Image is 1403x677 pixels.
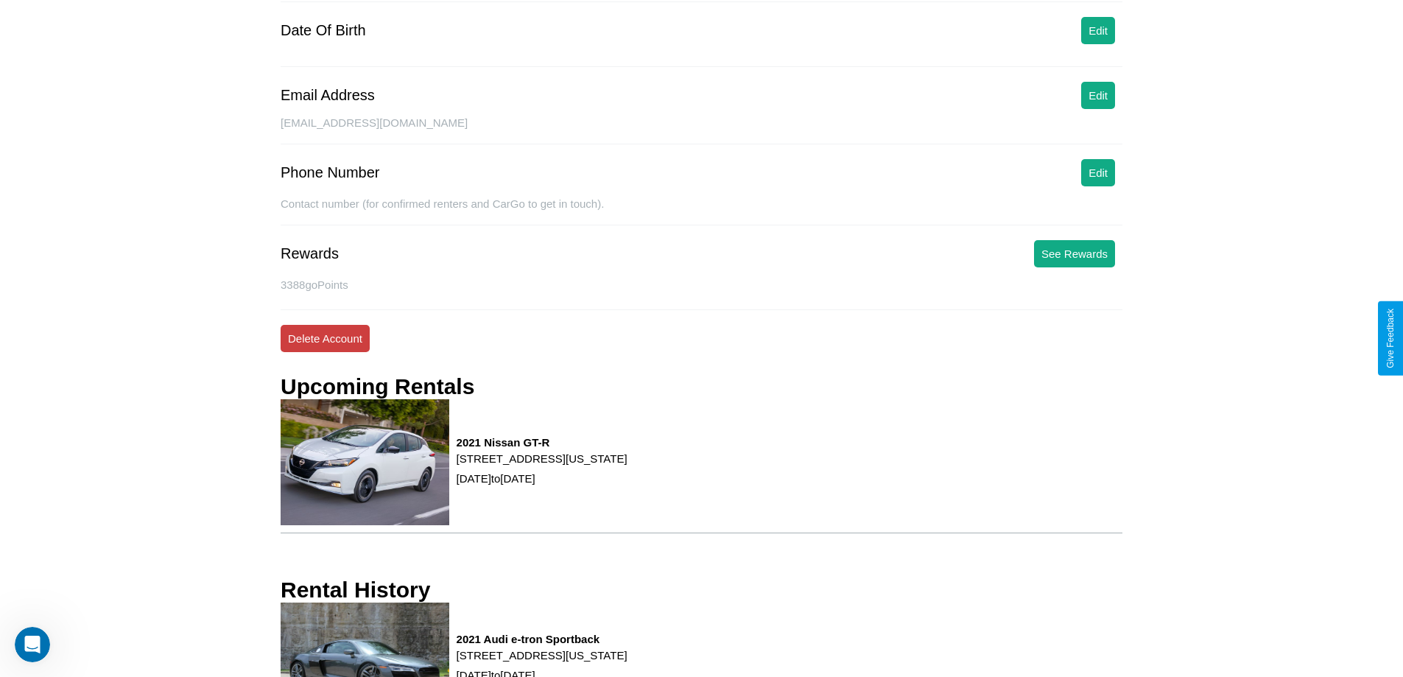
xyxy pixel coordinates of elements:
h3: 2021 Nissan GT-R [457,436,627,449]
p: 3388 goPoints [281,275,1122,295]
div: [EMAIL_ADDRESS][DOMAIN_NAME] [281,116,1122,144]
button: See Rewards [1034,240,1115,267]
button: Edit [1081,159,1115,186]
p: [STREET_ADDRESS][US_STATE] [457,645,627,665]
div: Phone Number [281,164,380,181]
div: Give Feedback [1385,309,1396,368]
p: [DATE] to [DATE] [457,469,627,488]
h3: Rental History [281,578,430,603]
img: rental [281,399,449,525]
div: Contact number (for confirmed renters and CarGo to get in touch). [281,197,1122,225]
iframe: Intercom live chat [15,627,50,662]
div: Email Address [281,87,375,104]
button: Delete Account [281,325,370,352]
h3: Upcoming Rentals [281,374,474,399]
button: Edit [1081,17,1115,44]
p: [STREET_ADDRESS][US_STATE] [457,449,627,469]
div: Rewards [281,245,339,262]
h3: 2021 Audi e-tron Sportback [457,633,627,645]
div: Date Of Birth [281,22,366,39]
button: Edit [1081,82,1115,109]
